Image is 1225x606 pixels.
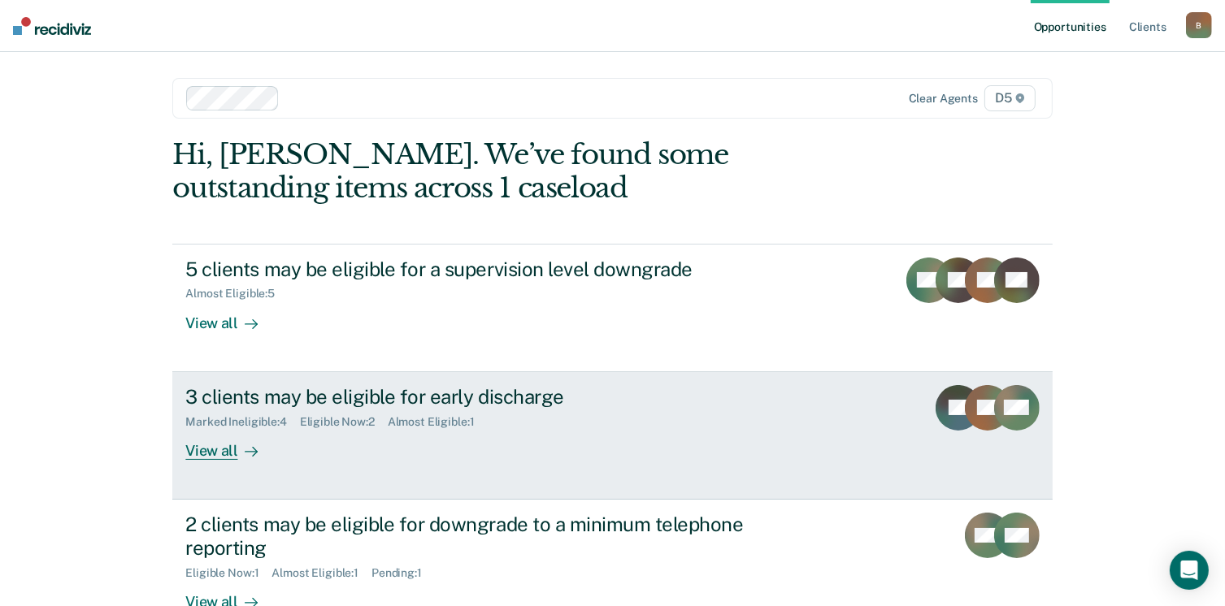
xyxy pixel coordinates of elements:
div: Pending : 1 [371,566,435,580]
a: 5 clients may be eligible for a supervision level downgradeAlmost Eligible:5View all [172,244,1052,372]
div: Marked Ineligible : 4 [185,415,299,429]
div: Almost Eligible : 1 [271,566,371,580]
div: Almost Eligible : 5 [185,287,288,301]
div: View all [185,428,276,460]
div: Hi, [PERSON_NAME]. We’ve found some outstanding items across 1 caseload [172,138,876,205]
img: Recidiviz [13,17,91,35]
div: 3 clients may be eligible for early discharge [185,385,756,409]
div: 2 clients may be eligible for downgrade to a minimum telephone reporting [185,513,756,560]
div: Eligible Now : 2 [300,415,388,429]
span: D5 [984,85,1036,111]
div: Open Intercom Messenger [1170,551,1209,590]
button: B [1186,12,1212,38]
div: 5 clients may be eligible for a supervision level downgrade [185,258,756,281]
a: 3 clients may be eligible for early dischargeMarked Ineligible:4Eligible Now:2Almost Eligible:1Vi... [172,372,1052,500]
div: View all [185,301,276,332]
div: Eligible Now : 1 [185,566,271,580]
div: Almost Eligible : 1 [388,415,488,429]
div: Clear agents [909,92,978,106]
